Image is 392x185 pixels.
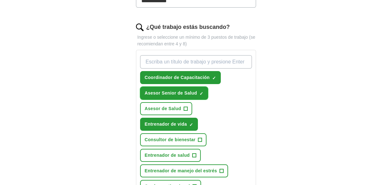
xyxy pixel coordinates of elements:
button: Entrenador de vida✓ [140,118,198,131]
font: Coordinador de Capacitación [145,75,210,80]
font: Entrenador de vida [145,122,187,127]
font: Entrenador de manejo del estrés [145,168,217,173]
font: Entrenador de salud [145,153,190,158]
button: Asesor Senior de Salud✓ [140,87,208,100]
img: search.png [136,23,144,31]
font: ✓ [189,122,193,127]
font: ¿Qué trabajo estás buscando? [146,24,230,30]
font: Consultor de bienestar [145,137,195,142]
button: Asesor de Salud [140,102,192,115]
button: Entrenador de manejo del estrés [140,164,228,177]
input: Escriba un título de trabajo y presione Enter [140,55,252,69]
font: ✓ [199,91,203,96]
font: Asesor de Salud [145,106,181,111]
button: Entrenador de salud [140,149,201,162]
font: Ingrese o seleccione un mínimo de 3 puestos de trabajo (se recomiendan entre 4 y 8) [137,35,255,46]
font: ✓ [212,76,216,81]
font: Asesor Senior de Salud [145,90,197,96]
button: Coordinador de Capacitación✓ [140,71,221,84]
button: Consultor de bienestar [140,133,206,146]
